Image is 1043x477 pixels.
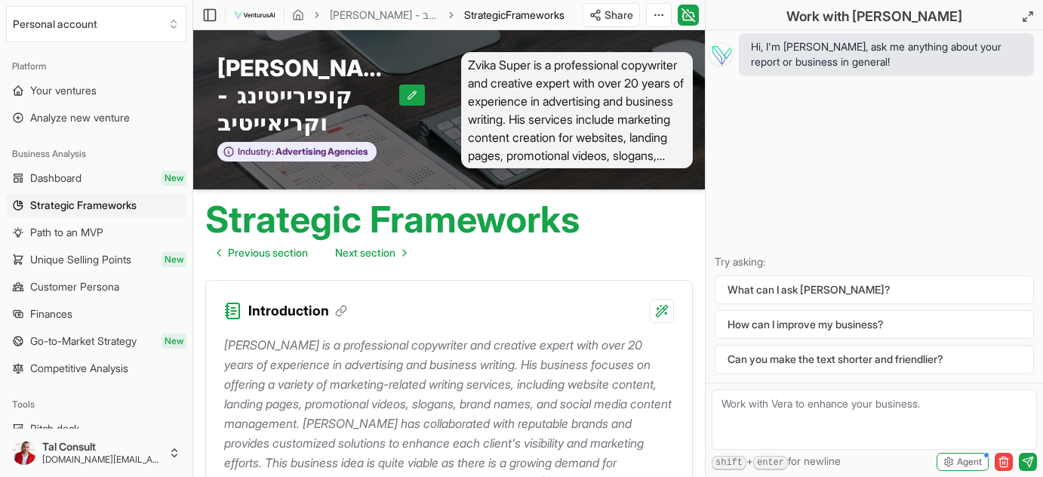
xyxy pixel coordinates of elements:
button: What can I ask [PERSON_NAME]? [715,275,1034,304]
a: Customer Persona [6,275,186,299]
span: Zvika Super is a professional copywriter and creative expert with over 20 years of experience in ... [461,52,693,168]
span: Go-to-Market Strategy [30,334,137,349]
span: Path to an MVP [30,225,103,240]
kbd: enter [753,456,788,470]
span: Your ventures [30,83,97,98]
span: Pitch deck [30,421,79,436]
span: Frameworks [506,8,565,21]
div: Business Analysis [6,142,186,166]
p: Try asking: [715,254,1034,269]
h3: Introduction [248,300,347,322]
a: Go to next page [323,238,418,268]
button: Can you make the text shorter and friendlier? [715,345,1034,374]
a: Path to an MVP [6,220,186,245]
button: Select an organization [6,6,186,42]
span: Unique Selling Points [30,252,131,267]
button: Share [583,3,640,27]
img: logo [233,6,276,24]
span: Competitive Analysis [30,361,128,376]
button: Industry:Advertising Agencies [217,142,377,162]
a: Go-to-Market StrategyNew [6,329,186,353]
kbd: shift [712,456,746,470]
button: Agent [937,453,989,471]
span: Finances [30,306,72,322]
a: Strategic Frameworks [6,193,186,217]
a: Go to previous page [205,238,320,268]
h1: Strategic Frameworks [205,202,580,238]
button: How can I improve my business? [715,310,1034,339]
nav: breadcrumb [292,8,565,23]
span: StrategicFrameworks [464,8,565,23]
span: New [162,171,186,186]
button: Tal Consult[DOMAIN_NAME][EMAIL_ADDRESS][DOMAIN_NAME] [6,435,186,471]
a: [PERSON_NAME] - קופירייטינג וקריאייטיב [330,8,438,23]
span: Agent [957,456,982,468]
span: Next section [335,245,395,260]
span: Analyze new venture [30,110,130,125]
span: New [162,334,186,349]
a: DashboardNew [6,166,186,190]
span: Industry: [238,146,274,158]
img: ACg8ocJ91fCQbmHcJRImjCXsNdqOVJMxEhpiZVO_YRXmp2-nOQSZ-i8=s96-c [12,441,36,465]
a: Unique Selling PointsNew [6,248,186,272]
span: Tal Consult [42,440,162,454]
span: Strategic Frameworks [30,198,137,213]
a: Your ventures [6,78,186,103]
span: Previous section [228,245,308,260]
span: Customer Persona [30,279,119,294]
img: Vera [709,42,733,66]
a: Pitch deck [6,417,186,441]
div: Tools [6,392,186,417]
span: [DOMAIN_NAME][EMAIL_ADDRESS][DOMAIN_NAME] [42,454,162,466]
div: Platform [6,54,186,78]
span: Advertising Agencies [274,146,368,158]
span: Dashboard [30,171,82,186]
span: [PERSON_NAME] - קופירייטינג וקריאייטיב [217,54,399,136]
nav: pagination [205,238,418,268]
h2: Work with [PERSON_NAME] [786,6,962,27]
span: Hi, I'm [PERSON_NAME], ask me anything about your report or business in general! [751,39,1022,69]
a: Analyze new venture [6,106,186,130]
a: Competitive Analysis [6,356,186,380]
span: + for newline [712,454,841,470]
span: Share [605,8,633,23]
span: New [162,252,186,267]
a: Finances [6,302,186,326]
